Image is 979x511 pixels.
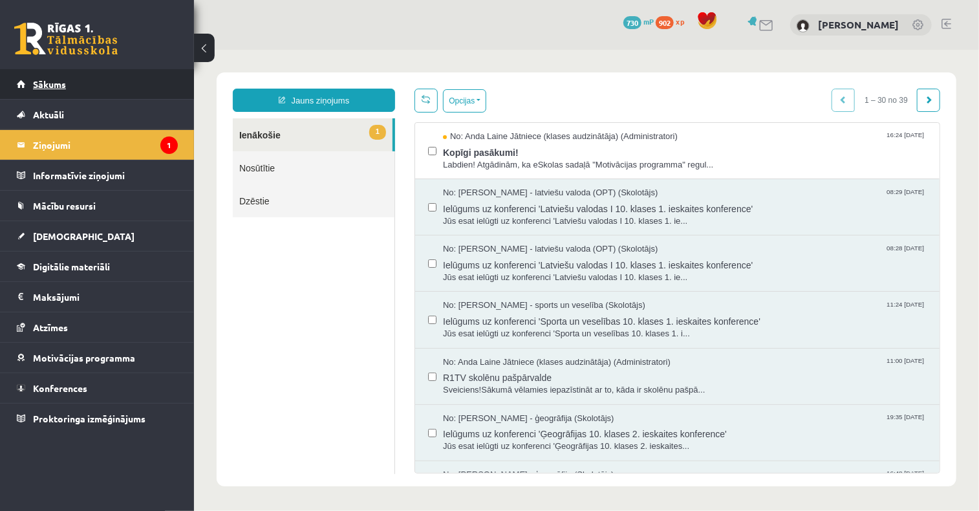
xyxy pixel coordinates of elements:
a: 902 xp [656,16,691,27]
a: No: Anda Laine Jātniece (klases audzinātāja) (Administratori) 11:00 [DATE] R1TV skolēnu pašpārval... [249,307,733,347]
span: No: [PERSON_NAME] - latviešu valoda (OPT) (Skolotājs) [249,193,464,206]
span: Ielūgums uz konferenci 'Latviešu valodas I 10. klases 1. ieskaites konference' [249,149,733,166]
a: Nosūtītie [39,102,200,135]
span: No: Anda Laine Jātniece (klases audzinātāja) (Administratori) [249,81,484,93]
span: Mācību resursi [33,200,96,212]
legend: Ziņojumi [33,130,178,160]
span: 1 – 30 no 39 [661,39,724,62]
a: Aktuāli [17,100,178,129]
span: Atzīmes [33,321,68,333]
span: 730 [623,16,641,29]
span: Ielūgums uz konferenci 'Latviešu valodas I 10. klases 1. ieskaites konference' [249,206,733,222]
span: Sveiciens!Sākumā vēlamies iepazīstināt ar to, kāda ir skolēnu pašpā... [249,334,733,347]
span: Jūs esat ielūgti uz konferenci 'Sporta un veselības 10. klases 1. i... [249,278,733,290]
span: No: [PERSON_NAME] - latviešu valoda (OPT) (Skolotājs) [249,137,464,149]
span: No: Anda Laine Jātniece (klases audzinātāja) (Administratori) [249,307,477,319]
a: 1Ienākošie [39,69,199,102]
a: Motivācijas programma [17,343,178,373]
span: Motivācijas programma [33,352,135,364]
legend: Informatīvie ziņojumi [33,160,178,190]
span: 11:24 [DATE] [690,250,733,259]
span: mP [643,16,654,27]
i: 1 [160,136,178,154]
span: Jūs esat ielūgti uz konferenci 'Latviešu valodas I 10. klases 1. ie... [249,222,733,234]
a: Konferences [17,373,178,403]
span: 16:48 [DATE] [690,419,733,429]
span: 08:29 [DATE] [690,137,733,147]
legend: Maksājumi [33,282,178,312]
span: 902 [656,16,674,29]
span: Digitālie materiāli [33,261,110,272]
a: No: [PERSON_NAME] - ģeogrāfija (Skolotājs) 16:48 [DATE] [249,419,733,459]
a: No: [PERSON_NAME] - sports un veselība (Skolotājs) 11:24 [DATE] Ielūgums uz konferenci 'Sporta un... [249,250,733,290]
a: No: [PERSON_NAME] - latviešu valoda (OPT) (Skolotājs) 08:28 [DATE] Ielūgums uz konferenci 'Latvie... [249,193,733,234]
a: 730 mP [623,16,654,27]
span: 08:28 [DATE] [690,193,733,203]
span: [DEMOGRAPHIC_DATA] [33,230,134,242]
a: Maksājumi [17,282,178,312]
span: 1 [175,75,192,90]
a: Informatīvie ziņojumi [17,160,178,190]
span: Labdien! Atgādinām, ka eSkolas sadaļā "Motivācijas programma" regul... [249,109,733,122]
a: Rīgas 1. Tālmācības vidusskola [14,23,118,55]
a: Jauns ziņojums [39,39,201,62]
a: Mācību resursi [17,191,178,221]
span: Ielūgums uz konferenci 'Ģeogrāfijas 10. klases 2. ieskaites konference' [249,375,733,391]
span: Kopīgi pasākumi! [249,93,733,109]
span: Jūs esat ielūgti uz konferenci 'Latviešu valodas I 10. klases 1. ie... [249,166,733,178]
a: Sākums [17,69,178,99]
span: Ielūgums uz konferenci 'Sporta un veselības 10. klases 1. ieskaites konference' [249,262,733,278]
span: Proktoringa izmēģinājums [33,413,145,424]
img: Sigita Firleja [797,19,810,32]
span: No: [PERSON_NAME] - sports un veselība (Skolotājs) [249,250,451,262]
span: No: [PERSON_NAME] - ģeogrāfija (Skolotājs) [249,419,420,431]
span: Jūs esat ielūgti uz konferenci 'Ģeogrāfijas 10. klases 2. ieskaites... [249,391,733,403]
a: [PERSON_NAME] [818,18,899,31]
span: xp [676,16,684,27]
span: R1TV skolēnu pašpārvalde [249,318,733,334]
span: Sākums [33,78,66,90]
a: Atzīmes [17,312,178,342]
a: No: [PERSON_NAME] - latviešu valoda (OPT) (Skolotājs) 08:29 [DATE] Ielūgums uz konferenci 'Latvie... [249,137,733,177]
span: 16:24 [DATE] [690,81,733,91]
a: [DEMOGRAPHIC_DATA] [17,221,178,251]
span: No: [PERSON_NAME] - ģeogrāfija (Skolotājs) [249,363,420,375]
span: 19:35 [DATE] [690,363,733,373]
span: 11:00 [DATE] [690,307,733,316]
a: Dzēstie [39,135,200,168]
span: Konferences [33,382,87,394]
a: Proktoringa izmēģinājums [17,404,178,433]
a: Digitālie materiāli [17,252,178,281]
a: No: Anda Laine Jātniece (klases audzinātāja) (Administratori) 16:24 [DATE] Kopīgi pasākumi! Labdi... [249,81,733,121]
a: No: [PERSON_NAME] - ģeogrāfija (Skolotājs) 19:35 [DATE] Ielūgums uz konferenci 'Ģeogrāfijas 10. k... [249,363,733,403]
span: Aktuāli [33,109,64,120]
a: Ziņojumi1 [17,130,178,160]
button: Opcijas [249,39,292,63]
